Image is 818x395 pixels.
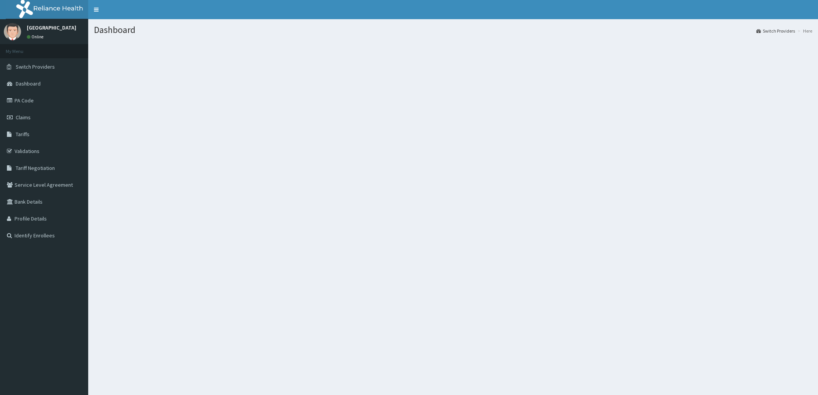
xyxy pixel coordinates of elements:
li: Here [796,28,812,34]
img: User Image [4,23,21,40]
a: Online [27,34,45,39]
span: Claims [16,114,31,121]
a: Switch Providers [756,28,795,34]
span: Tariffs [16,131,30,138]
span: Dashboard [16,80,41,87]
span: Switch Providers [16,63,55,70]
p: [GEOGRAPHIC_DATA] [27,25,76,30]
h1: Dashboard [94,25,812,35]
span: Tariff Negotiation [16,165,55,171]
